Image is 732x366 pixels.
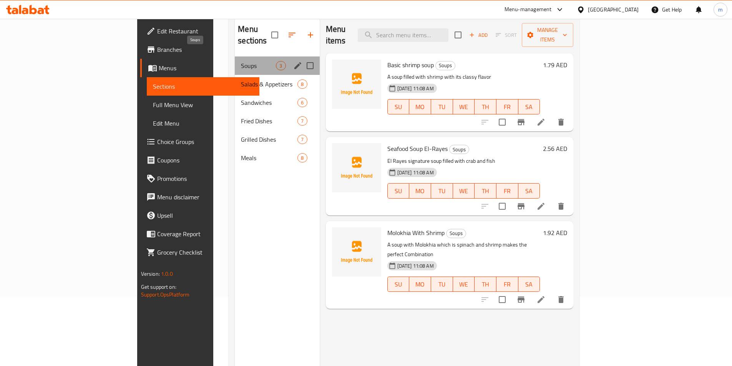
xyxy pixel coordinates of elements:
a: Edit Menu [147,114,259,132]
span: Seafood Soup El-Rayes [387,143,448,154]
div: Soups [446,229,466,238]
div: Soups [435,61,455,70]
span: 7 [298,118,307,125]
div: Fried Dishes7 [235,112,319,130]
button: Branch-specific-item [512,197,530,215]
span: Grilled Dishes [241,135,297,144]
span: Promotions [157,174,253,183]
button: SU [387,183,410,199]
button: TU [431,99,453,114]
span: WE [456,279,472,290]
span: SA [521,279,537,290]
span: Add item [466,29,491,41]
a: Coupons [140,151,259,169]
div: Soups3edit [235,56,319,75]
button: Branch-specific-item [512,113,530,131]
span: Meals [241,153,297,162]
span: Upsell [157,211,253,220]
span: Select section [450,27,466,43]
span: [DATE] 11:08 AM [394,85,437,92]
button: delete [552,113,570,131]
span: Molokhia With Shrimp [387,227,445,238]
a: Coverage Report [140,225,259,243]
button: edit [292,60,304,71]
span: 1.0.0 [161,269,173,279]
button: TU [431,277,453,292]
div: items [297,98,307,107]
button: TH [475,277,496,292]
h6: 2.56 AED [543,143,567,154]
button: TH [475,183,496,199]
img: Seafood Soup El-Rayes [332,143,381,192]
span: Select all sections [267,27,283,43]
a: Full Menu View [147,96,259,114]
button: Manage items [522,23,573,47]
a: Promotions [140,169,259,188]
nav: Menu sections [235,53,319,170]
div: items [297,79,307,89]
span: Select to update [494,291,510,308]
span: MO [412,185,428,197]
button: TH [475,99,496,114]
div: items [297,116,307,126]
button: MO [409,99,431,114]
span: [DATE] 11:08 AM [394,169,437,176]
h6: 1.92 AED [543,227,567,238]
div: Meals8 [235,149,319,167]
a: Choice Groups [140,132,259,151]
button: SU [387,277,410,292]
div: Sandwiches6 [235,93,319,112]
span: Soups [447,229,466,238]
h6: 1.79 AED [543,60,567,70]
button: SA [518,183,540,199]
span: WE [456,101,472,113]
div: items [276,61,285,70]
span: Version: [141,269,160,279]
span: Soups [450,145,469,154]
span: MO [412,101,428,113]
span: Edit Restaurant [157,26,253,36]
span: Basic shrimp soup [387,59,434,71]
span: Grocery Checklist [157,248,253,257]
span: SA [521,101,537,113]
span: Full Menu View [153,100,253,109]
span: Manage items [528,25,567,45]
span: Choice Groups [157,137,253,146]
button: Branch-specific-item [512,290,530,309]
span: Edit Menu [153,119,253,128]
a: Menu disclaimer [140,188,259,206]
span: 3 [276,62,285,70]
span: Salads & Appetizers [241,79,297,89]
a: Edit menu item [536,202,546,211]
span: Select section first [491,29,522,41]
button: SA [518,277,540,292]
a: Branches [140,40,259,59]
span: SU [391,185,407,197]
button: delete [552,290,570,309]
span: Sandwiches [241,98,297,107]
span: Fried Dishes [241,116,297,126]
button: MO [409,183,431,199]
div: Menu-management [505,5,552,14]
span: TH [478,101,493,113]
span: FR [500,279,515,290]
span: SU [391,279,407,290]
span: MO [412,279,428,290]
span: TH [478,279,493,290]
a: Edit menu item [536,118,546,127]
button: WE [453,277,475,292]
button: MO [409,277,431,292]
span: Branches [157,45,253,54]
div: items [297,153,307,162]
span: Soups [241,61,276,70]
span: TH [478,185,493,197]
p: El Rayes signature soup filled with crab and fish [387,156,540,166]
span: 6 [298,99,307,106]
input: search [358,28,448,42]
span: [DATE] 11:08 AM [394,262,437,270]
button: Add [466,29,491,41]
span: Soups [436,61,455,70]
button: WE [453,183,475,199]
button: FR [496,99,518,114]
span: Add [468,31,489,40]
